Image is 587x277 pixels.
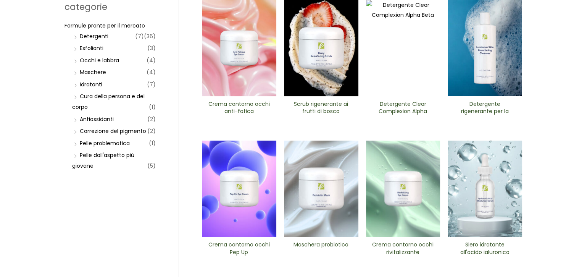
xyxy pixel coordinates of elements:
[372,241,434,256] font: Crema contorno occhi rivitalizzante
[80,32,108,40] a: Detergenti
[284,141,358,237] img: Maschera probiotica
[135,32,144,40] font: (7)
[293,241,348,248] font: Maschera probiotica
[72,151,134,170] a: Pelle dall'aspetto più giovane
[80,57,119,64] a: Occhi e labbra
[147,115,156,123] font: (2)
[80,81,102,88] a: Idratanti
[454,241,516,258] a: Siero idratante all'acido ialuronico
[80,115,114,123] a: Antiossidanti
[461,100,509,122] font: Detergente rigenerante per la pelle luminosa
[208,100,270,118] a: Crema contorno occhi anti-fatica
[290,100,352,118] a: Scrub rigenerante ai frutti di bosco
[80,139,130,147] a: Pelle problematica
[80,44,103,52] a: Esfolianti
[290,241,352,258] a: Maschera probiotica
[147,44,156,52] font: (3)
[72,92,145,111] a: Cura della persona e del corpo
[208,100,270,115] font: Crema contorno occhi anti-fatica
[147,127,156,135] font: (2)
[379,100,427,122] font: Detergente Clear Complexion Alpha Beta
[80,127,146,135] a: Correzione del pigmento
[366,141,440,237] img: Crema contorno occhi rivitalizzante
[202,141,276,237] img: Crema contorno occhi Pep Up
[147,162,156,170] font: (5)
[80,68,106,76] a: Maschere
[372,241,434,258] a: Crema contorno occhi rivitalizzante
[372,100,434,118] a: Detergente Clear Complexion Alpha Beta
[208,241,270,256] font: Crema contorno occhi Pep Up
[460,241,510,256] font: Siero idratante all'acido ialuronico
[65,22,145,29] a: Formule pronte per il mercato
[149,103,156,111] font: (1)
[208,241,270,258] a: Crema contorno occhi Pep Up
[147,57,156,64] font: (4)
[454,100,516,118] a: Detergente rigenerante per la pelle luminosa
[144,32,156,40] font: (36)
[147,68,156,76] font: (4)
[149,139,156,147] font: (1)
[294,100,348,115] font: Scrub rigenerante ai frutti di bosco
[448,141,522,237] img: Siero idratante all'acido ialuronico
[147,81,156,88] font: (7)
